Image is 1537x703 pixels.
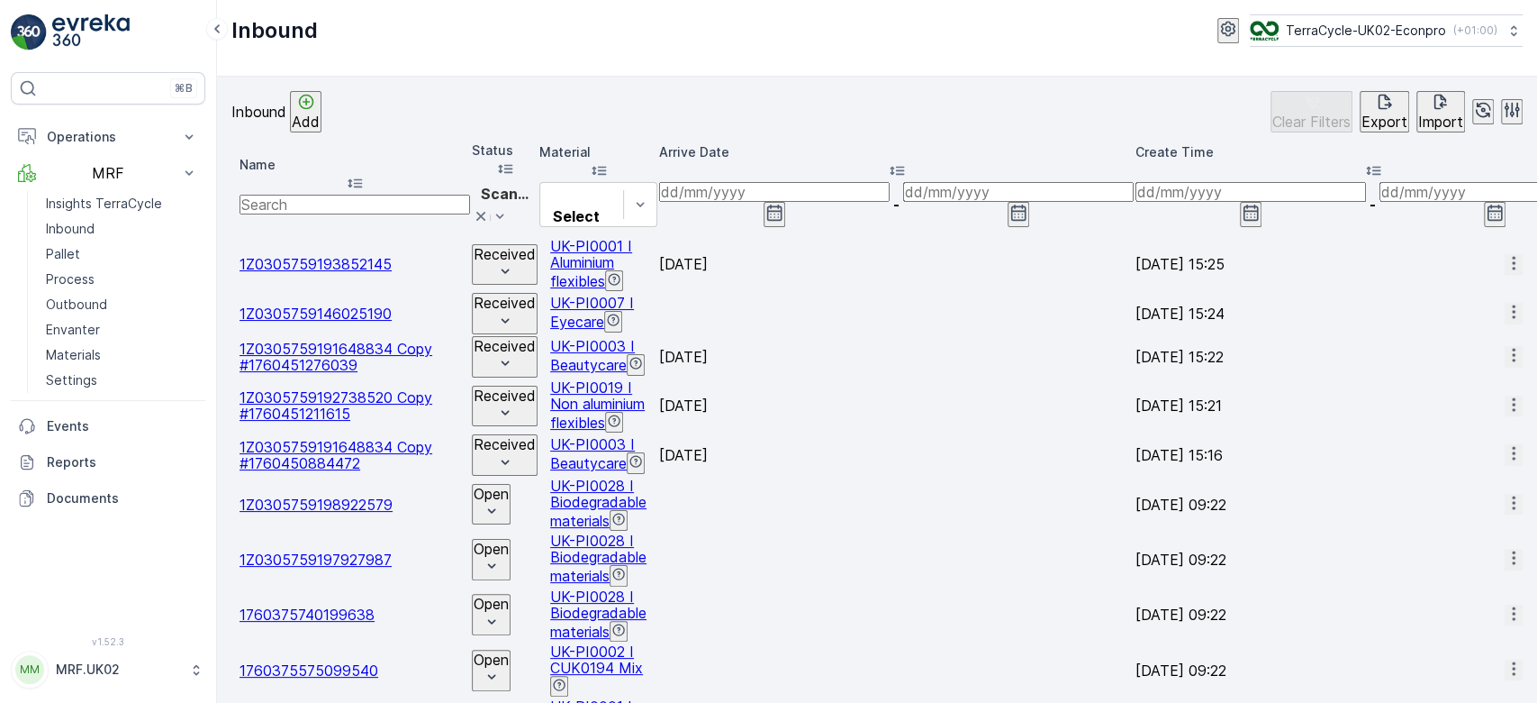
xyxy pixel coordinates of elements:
[39,267,205,292] a: Process
[39,368,205,393] a: Settings
[659,379,1134,433] td: [DATE]
[1250,21,1279,41] img: terracycle_logo_wKaHoWT.png
[240,662,378,680] a: 1760375575099540
[46,245,80,263] p: Pallet
[547,208,605,224] p: Select
[474,246,536,262] p: Received
[659,434,1134,476] td: [DATE]
[292,114,320,130] p: Add
[474,541,509,557] p: Open
[47,165,169,181] p: MRF
[550,379,645,432] a: UK-PI0019 I Non aluminium flexibles
[240,156,470,174] p: Name
[46,195,162,213] p: Insights TerraCycle
[56,661,180,679] p: MRF.UK02
[659,143,1134,161] p: Arrive Date
[240,255,392,273] a: 1Z0305759193852145
[550,643,643,677] a: UK-PI0002 I CUK0194 Mix
[231,104,286,120] p: Inbound
[11,651,205,689] button: MMMRF.UK02
[11,119,205,155] button: Operations
[290,91,321,132] button: Add
[1135,182,1366,202] input: dd/mm/yyyy
[175,81,193,96] p: ⌘B
[240,551,392,569] a: 1Z0305759197927987
[46,346,101,364] p: Materials
[240,438,432,472] a: 1Z0305759191648834 Copy #1760450884472
[47,453,198,471] p: Reports
[11,408,205,444] a: Events
[550,294,634,331] a: UK-PI0007 I Eyecare
[46,270,95,288] p: Process
[39,216,205,242] a: Inbound
[47,128,169,146] p: Operations
[39,292,205,317] a: Outbound
[474,338,536,354] p: Received
[240,606,375,624] a: 1760375740199638
[11,636,205,647] span: v 1.52.3
[474,388,536,404] p: Received
[659,336,1134,378] td: [DATE]
[240,388,432,423] a: 1Z0305759192738520 Copy #1760451211615
[472,293,538,334] button: Received
[1272,114,1351,130] p: Clear Filters
[1453,23,1497,38] p: ( +01:00 )
[474,436,536,452] p: Received
[11,480,205,516] a: Documents
[39,242,205,267] a: Pallet
[659,182,890,202] input: dd/mm/yyyy
[472,142,538,160] p: Status
[659,238,1134,291] td: [DATE]
[1360,91,1409,132] button: Export
[903,182,1134,202] input: dd/mm/yyyy
[474,652,509,668] p: Open
[472,386,538,427] button: Received
[47,489,198,507] p: Documents
[1286,22,1446,40] p: TerraCycle-UK02-Econpro
[52,14,130,50] img: logo_light-DOdMpM7g.png
[1270,91,1352,132] button: Clear Filters
[231,16,318,45] p: Inbound
[1416,91,1465,132] button: Import
[550,477,646,530] a: UK-PI0028 I Biodegradable materials
[46,220,95,238] p: Inbound
[550,532,646,585] span: UK-PI0028 I Biodegradable materials
[550,337,635,374] a: UK-PI0003 I Beautycare
[1418,114,1463,130] p: Import
[15,655,44,684] div: MM
[11,444,205,480] a: Reports
[11,14,47,50] img: logo
[46,296,107,314] p: Outbound
[240,496,393,514] a: 1Z0305759198922579
[39,317,205,342] a: Envanter
[46,371,97,389] p: Settings
[550,435,635,472] a: UK-PI0003 I Beautycare
[240,340,432,374] a: 1Z0305759191648834 Copy #1760451276039
[472,336,538,378] button: Received
[240,305,392,323] a: 1Z0305759146025190
[550,237,632,290] a: UK-PI0001 I Aluminium flexibles
[1370,196,1376,213] p: -
[474,596,509,612] p: Open
[1250,14,1523,47] button: TerraCycle-UK02-Econpro(+01:00)
[472,244,538,286] button: Received
[472,594,511,635] button: Open
[472,650,511,691] button: Open
[46,321,100,339] p: Envanter
[539,143,657,161] p: Material
[39,191,205,216] a: Insights TerraCycle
